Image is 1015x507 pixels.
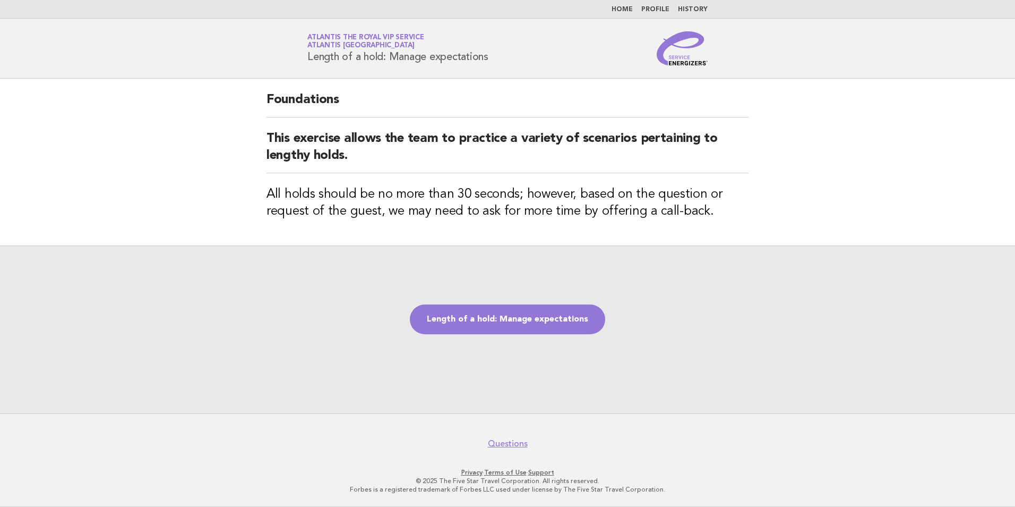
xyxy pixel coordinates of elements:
[183,485,832,494] p: Forbes is a registered trademark of Forbes LLC used under license by The Five Star Travel Corpora...
[266,130,749,173] h2: This exercise allows the team to practice a variety of scenarios pertaining to lengthy holds.
[641,6,669,13] a: Profile
[484,469,527,476] a: Terms of Use
[307,34,424,49] a: Atlantis the Royal VIP ServiceAtlantis [GEOGRAPHIC_DATA]
[657,31,708,65] img: Service Energizers
[307,35,488,62] h1: Length of a hold: Manage expectations
[266,91,749,117] h2: Foundations
[678,6,708,13] a: History
[488,438,528,449] a: Questions
[461,469,483,476] a: Privacy
[307,43,415,49] span: Atlantis [GEOGRAPHIC_DATA]
[612,6,633,13] a: Home
[183,477,832,485] p: © 2025 The Five Star Travel Corporation. All rights reserved.
[528,469,554,476] a: Support
[266,186,749,220] h3: All holds should be no more than 30 seconds; however, based on the question or request of the gue...
[410,305,605,334] a: Length of a hold: Manage expectations
[183,468,832,477] p: · ·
